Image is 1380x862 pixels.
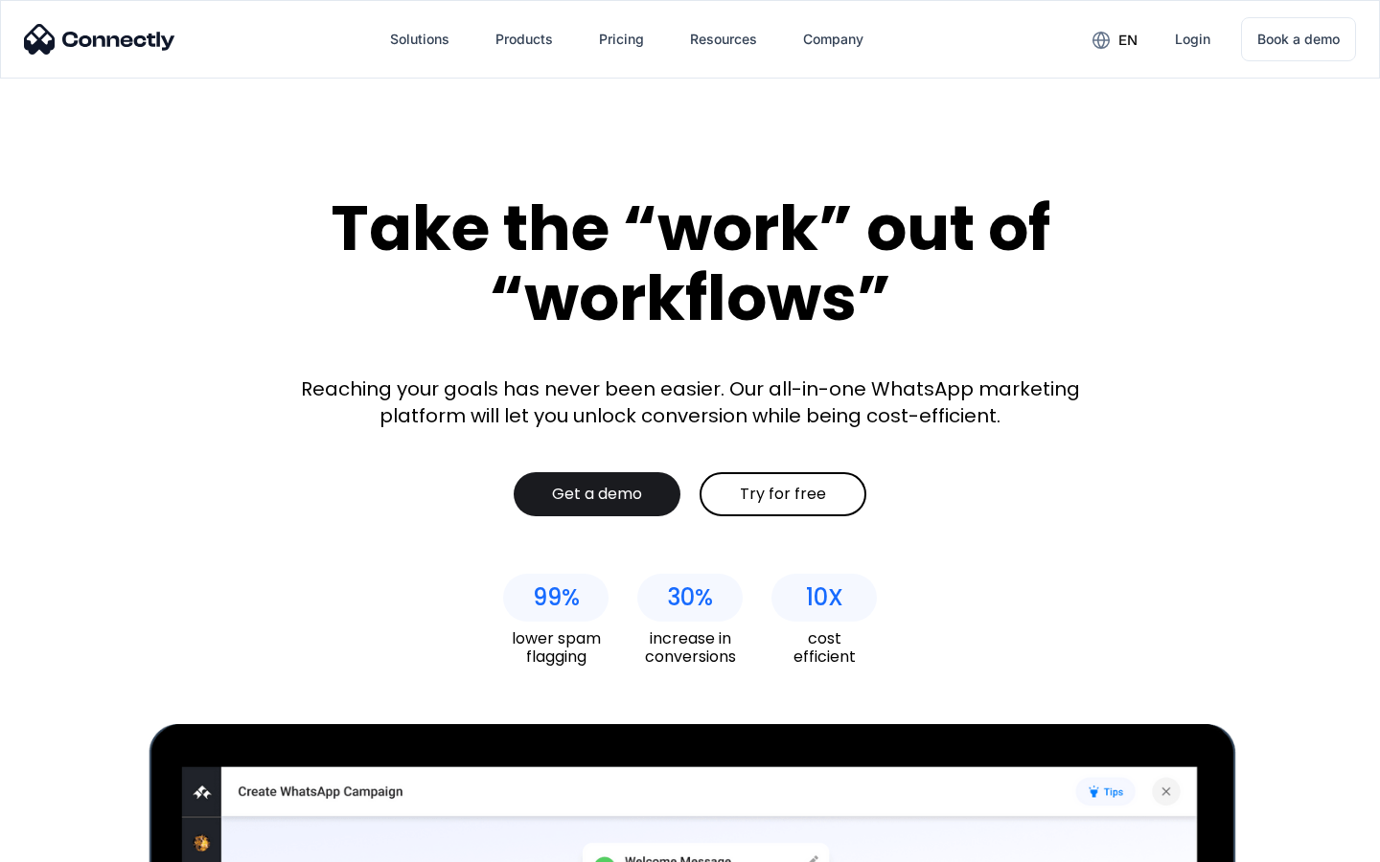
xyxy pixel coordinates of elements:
[788,16,879,62] div: Company
[552,485,642,504] div: Get a demo
[771,629,877,666] div: cost efficient
[1241,17,1356,61] a: Book a demo
[24,24,175,55] img: Connectly Logo
[480,16,568,62] div: Products
[1175,26,1210,53] div: Login
[390,26,449,53] div: Solutions
[599,26,644,53] div: Pricing
[700,472,866,516] a: Try for free
[259,193,1121,332] div: Take the “work” out of “workflows”
[533,584,580,611] div: 99%
[803,26,863,53] div: Company
[38,828,115,855] ul: Language list
[740,485,826,504] div: Try for free
[584,16,659,62] a: Pricing
[503,629,609,666] div: lower spam flagging
[375,16,465,62] div: Solutions
[637,629,743,666] div: increase in conversions
[1160,16,1226,62] a: Login
[806,584,843,611] div: 10X
[1118,27,1138,54] div: en
[287,375,1092,429] div: Reaching your goals has never been easier. Our all-in-one WhatsApp marketing platform will let yo...
[690,26,757,53] div: Resources
[19,828,115,855] aside: Language selected: English
[514,472,680,516] a: Get a demo
[675,16,772,62] div: Resources
[495,26,553,53] div: Products
[667,584,713,611] div: 30%
[1077,25,1152,54] div: en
